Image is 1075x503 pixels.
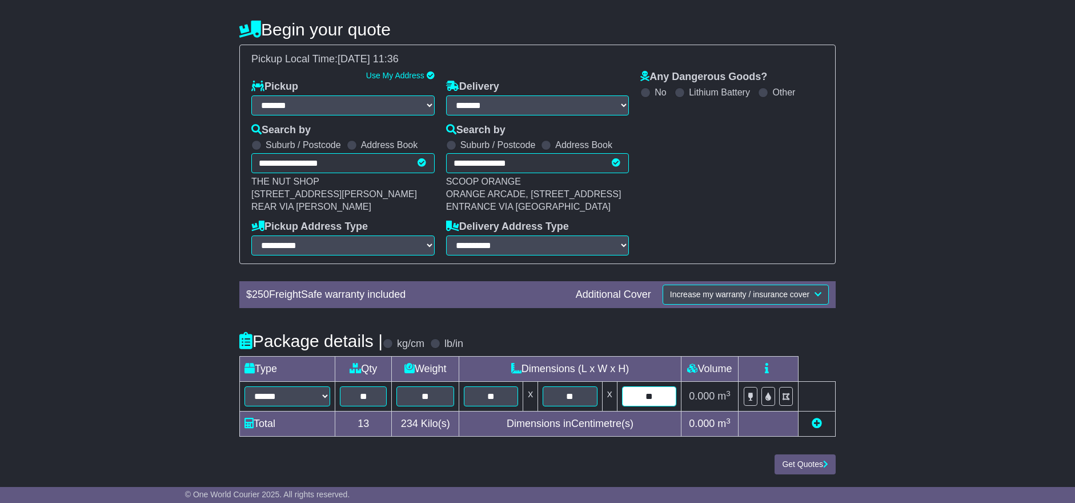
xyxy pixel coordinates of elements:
button: Get Quotes [775,454,836,474]
td: Kilo(s) [392,412,459,437]
span: Increase my warranty / insurance cover [670,290,809,299]
div: Additional Cover [570,289,657,301]
td: Dimensions in Centimetre(s) [459,412,681,437]
sup: 3 [726,417,731,425]
td: Qty [335,357,392,382]
label: Suburb / Postcode [460,139,536,150]
td: Volume [681,357,738,382]
span: 234 [401,418,418,429]
span: m [717,418,731,429]
td: Weight [392,357,459,382]
span: m [717,390,731,402]
div: $ FreightSafe warranty included [240,289,570,301]
label: No [655,87,666,98]
td: Total [240,412,335,437]
td: x [602,382,617,412]
span: © One World Courier 2025. All rights reserved. [185,490,350,499]
a: Add new item [812,418,822,429]
td: Type [240,357,335,382]
h4: Package details | [239,332,383,350]
span: 250 [252,289,269,300]
label: Other [772,87,795,98]
label: Pickup Address Type [251,221,368,233]
label: Delivery [446,81,499,93]
span: ENTRANCE VIA [GEOGRAPHIC_DATA] [446,202,611,211]
label: Search by [251,124,311,137]
span: 0.000 [689,418,715,429]
label: Delivery Address Type [446,221,569,233]
span: THE NUT SHOP [251,177,319,186]
td: 13 [335,412,392,437]
span: [STREET_ADDRESS][PERSON_NAME] [251,189,417,199]
span: REAR VIA [PERSON_NAME] [251,202,371,211]
span: [DATE] 11:36 [338,53,399,65]
label: Pickup [251,81,298,93]
span: 0.000 [689,390,715,402]
label: Address Book [361,139,418,150]
label: Address Book [555,139,612,150]
label: Lithium Battery [689,87,750,98]
sup: 3 [726,389,731,398]
h4: Begin your quote [239,20,836,39]
label: Suburb / Postcode [266,139,341,150]
div: Pickup Local Time: [246,53,829,66]
td: Dimensions (L x W x H) [459,357,681,382]
span: SCOOP ORANGE [446,177,521,186]
label: Search by [446,124,506,137]
button: Increase my warranty / insurance cover [663,285,829,305]
label: Any Dangerous Goods? [640,71,767,83]
span: ORANGE ARCADE, [STREET_ADDRESS] [446,189,621,199]
a: Use My Address [366,71,424,80]
label: kg/cm [397,338,424,350]
label: lb/in [444,338,463,350]
td: x [523,382,538,412]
